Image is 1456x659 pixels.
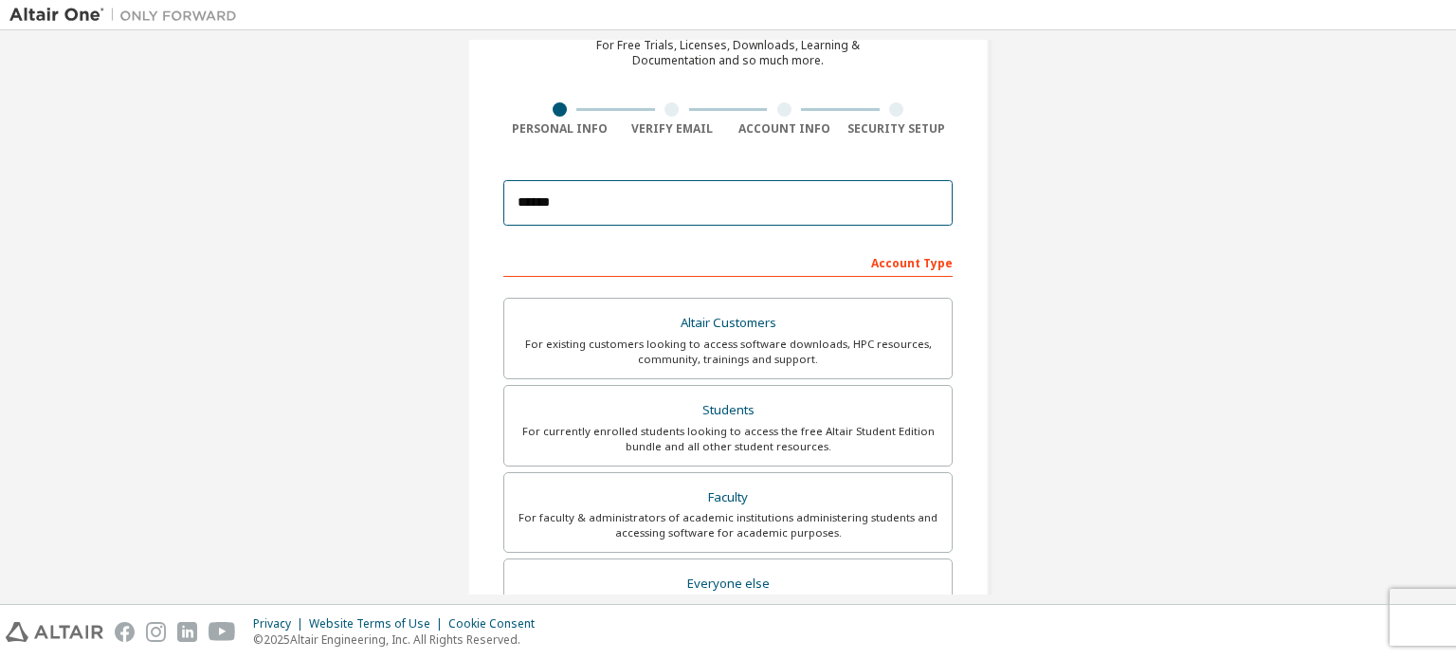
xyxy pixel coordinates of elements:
div: For existing customers looking to access software downloads, HPC resources, community, trainings ... [516,337,940,367]
div: Verify Email [616,121,729,137]
img: altair_logo.svg [6,622,103,642]
div: Everyone else [516,571,940,597]
div: For faculty & administrators of academic institutions administering students and accessing softwa... [516,510,940,540]
div: Altair Customers [516,310,940,337]
div: Website Terms of Use [309,616,448,632]
div: Privacy [253,616,309,632]
div: Faculty [516,485,940,511]
img: youtube.svg [209,622,236,642]
img: linkedin.svg [177,622,197,642]
div: For Free Trials, Licenses, Downloads, Learning & Documentation and so much more. [596,38,860,68]
img: instagram.svg [146,622,166,642]
p: © 2025 Altair Engineering, Inc. All Rights Reserved. [253,632,546,648]
img: Altair One [9,6,246,25]
div: Cookie Consent [448,616,546,632]
div: Personal Info [503,121,616,137]
div: Account Info [728,121,841,137]
img: facebook.svg [115,622,135,642]
div: For currently enrolled students looking to access the free Altair Student Edition bundle and all ... [516,424,940,454]
div: Account Type [503,247,953,277]
div: Security Setup [841,121,954,137]
div: Students [516,397,940,424]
